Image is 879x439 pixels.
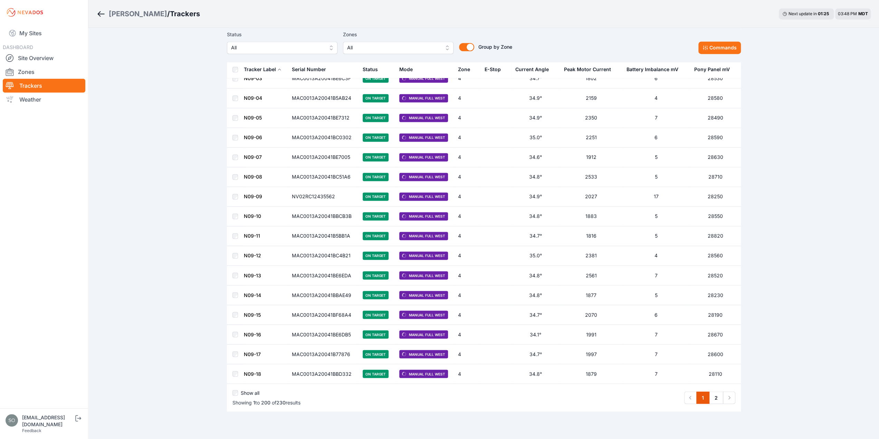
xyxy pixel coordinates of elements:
td: 6 [622,69,690,88]
td: 28530 [690,69,741,88]
td: MAC0013A20041BBAE49 [288,285,359,305]
td: MAC0013A20041BE6DB5 [288,325,359,344]
span: On Target [363,133,389,142]
a: N09-16 [244,331,261,337]
div: [EMAIL_ADDRESS][DOMAIN_NAME] [22,414,74,428]
p: Showing to of results [232,399,300,406]
span: Manual Full West [399,370,448,378]
a: Zones [3,65,85,79]
button: Status [363,61,383,78]
img: Nevados [6,7,44,18]
td: 4 [454,305,480,325]
td: MAC0013A20041BE6EDA [288,266,359,285]
td: 4 [454,364,480,384]
div: Serial Number [292,66,326,73]
a: N09-15 [244,312,261,317]
td: 1912 [560,147,622,167]
td: 34.6° [511,147,560,167]
h3: Trackers [170,9,200,19]
button: All [343,41,453,54]
span: On Target [363,173,389,181]
a: N09-06 [244,134,262,140]
td: 28820 [690,226,741,246]
td: MAC0013A20041BBD332 [288,364,359,384]
a: N09-10 [244,213,261,219]
a: My Sites [3,25,85,41]
span: Manual Full West [399,94,448,102]
span: On Target [363,94,389,102]
td: MAC0013A20041BE7312 [288,108,359,128]
a: Site Overview [3,51,85,65]
td: MAC0013A20041BC4B21 [288,246,359,266]
span: On Target [363,114,389,122]
button: Peak Motor Current [564,61,617,78]
td: 34.9° [511,187,560,207]
td: 1991 [560,325,622,344]
td: 4 [454,147,480,167]
td: 28670 [690,325,741,344]
div: Peak Motor Current [564,66,611,73]
span: 200 [261,399,270,405]
td: 17 [622,187,690,207]
td: MAC0013A20041BC0302 [288,128,359,147]
td: 34.1° [511,325,560,344]
td: 4 [454,187,480,207]
td: 4 [454,88,480,108]
td: 34.8° [511,167,560,187]
td: 28110 [690,364,741,384]
span: On Target [363,271,389,279]
td: 4 [622,246,690,266]
span: On Target [363,251,389,260]
a: N09-08 [244,174,262,180]
div: Zone [458,66,470,73]
td: 5 [622,285,690,305]
td: 2561 [560,266,622,285]
span: Manual Full West [399,153,448,161]
td: 34.7° [511,69,560,88]
span: / [167,9,170,19]
a: Weather [3,93,85,106]
a: N09-14 [244,292,261,298]
a: 2 [709,391,723,404]
button: Mode [399,61,418,78]
a: N09-17 [244,351,261,357]
span: On Target [363,350,389,358]
td: 4 [454,266,480,285]
td: 1879 [560,364,622,384]
td: 4 [622,88,690,108]
span: DASHBOARD [3,44,33,50]
td: 28590 [690,128,741,147]
td: 2350 [560,108,622,128]
a: N09-09 [244,193,262,199]
nav: Breadcrumb [97,5,200,23]
div: 01 : 25 [818,11,830,17]
span: On Target [363,192,389,201]
span: On Target [363,311,389,319]
td: 5 [622,207,690,226]
td: 34.7° [511,305,560,325]
span: On Target [363,370,389,378]
button: All [227,41,337,54]
td: 4 [454,246,480,266]
td: MAC0013A20041B77876 [288,344,359,364]
span: 230 [276,399,286,405]
td: 34.9° [511,88,560,108]
div: Current Angle [515,66,549,73]
label: Zones [343,30,453,39]
td: 34.8° [511,364,560,384]
a: N09-18 [244,371,261,376]
td: 4 [454,69,480,88]
td: 4 [454,108,480,128]
a: N09-11 [244,233,260,239]
span: 1 [253,399,255,405]
span: On Target [363,74,389,83]
a: N09-05 [244,115,262,121]
td: 34.9° [511,108,560,128]
span: Manual Full West [399,192,448,201]
td: 7 [622,364,690,384]
a: N09-13 [244,272,261,278]
a: N09-12 [244,252,261,258]
button: Commands [698,41,741,54]
span: Manual Full West [399,291,448,299]
div: E-Stop [485,66,501,73]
